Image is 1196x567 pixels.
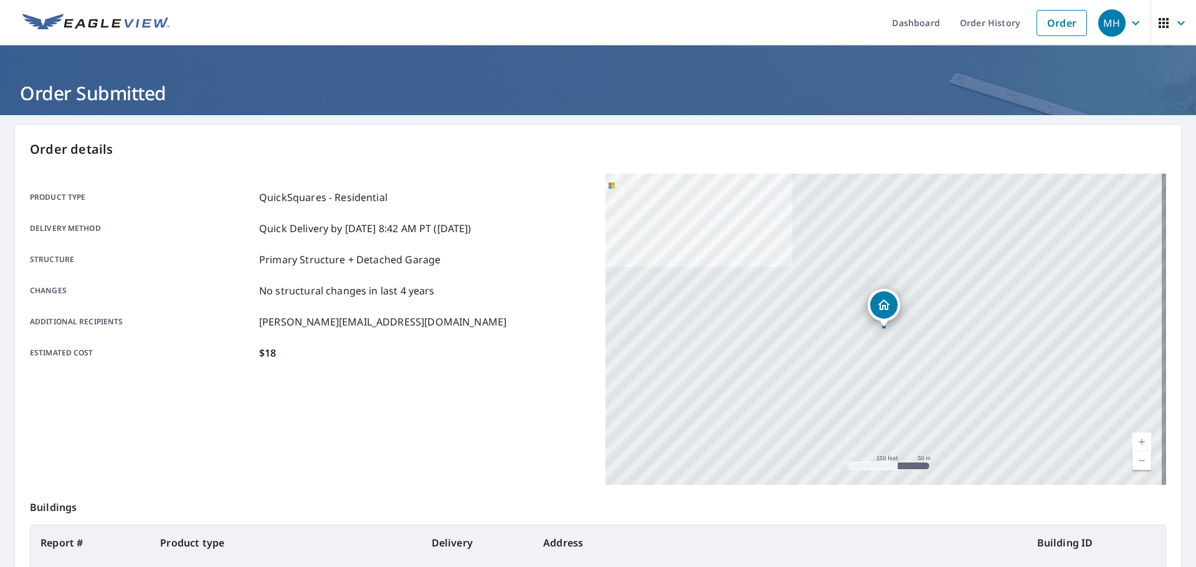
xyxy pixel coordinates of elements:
div: Dropped pin, building 1, Residential property, 2277 Loflin Farlow Ln Sophia, NC 27350 [868,289,900,327]
th: Report # [31,525,150,560]
a: Current Level 17, Zoom In [1132,433,1151,451]
p: $18 [259,345,276,360]
img: EV Logo [22,14,169,32]
p: Product type [30,190,254,205]
p: Structure [30,252,254,267]
p: Estimated cost [30,345,254,360]
h1: Order Submitted [15,80,1181,106]
th: Address [533,525,1027,560]
p: [PERSON_NAME][EMAIL_ADDRESS][DOMAIN_NAME] [259,314,506,329]
a: Current Level 17, Zoom Out [1132,451,1151,470]
p: Primary Structure + Detached Garage [259,252,440,267]
p: Changes [30,283,254,298]
p: Order details [30,140,1166,159]
a: Order [1037,10,1087,36]
p: QuickSquares - Residential [259,190,387,205]
div: MH [1098,9,1126,37]
th: Product type [150,525,421,560]
th: Delivery [422,525,534,560]
p: Additional recipients [30,314,254,329]
p: No structural changes in last 4 years [259,283,435,298]
p: Quick Delivery by [DATE] 8:42 AM PT ([DATE]) [259,221,472,236]
p: Delivery method [30,221,254,236]
p: Buildings [30,485,1166,525]
th: Building ID [1027,525,1165,560]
